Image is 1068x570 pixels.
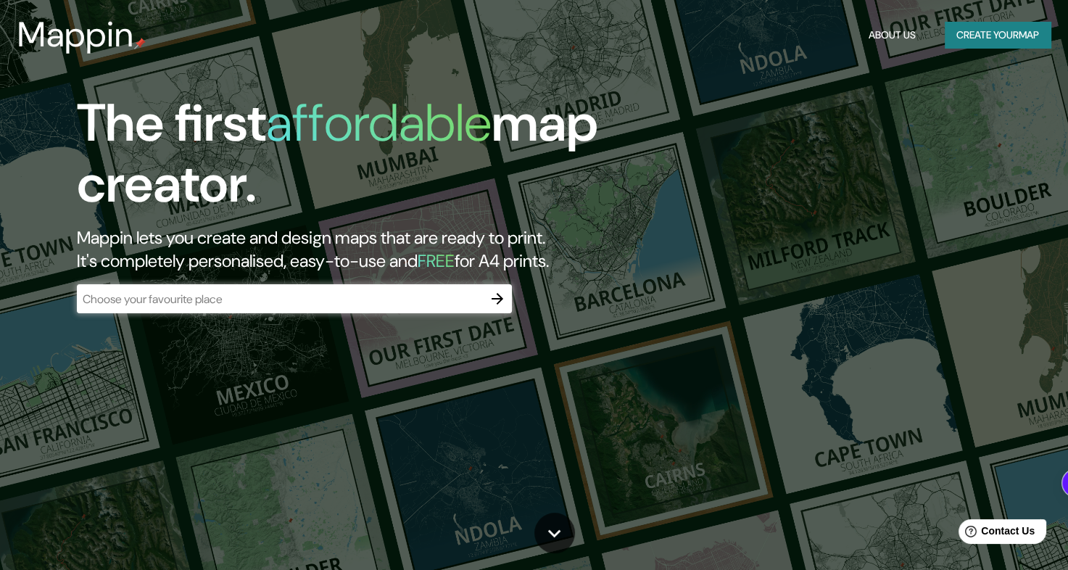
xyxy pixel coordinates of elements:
h1: affordable [266,89,492,157]
font: About Us [869,26,916,44]
input: Choose your favourite place [77,291,483,307]
h5: FREE [418,249,455,272]
iframe: Help widget launcher [939,513,1052,554]
h3: Mappin [17,15,134,55]
h2: Mappin lets you create and design maps that are ready to print. It's completely personalised, eas... [77,226,611,273]
button: Create yourmap [945,22,1051,49]
button: About Us [863,22,922,49]
img: mappin-pin [134,38,146,49]
h1: The first map creator. [77,93,611,226]
font: Create your map [956,26,1039,44]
